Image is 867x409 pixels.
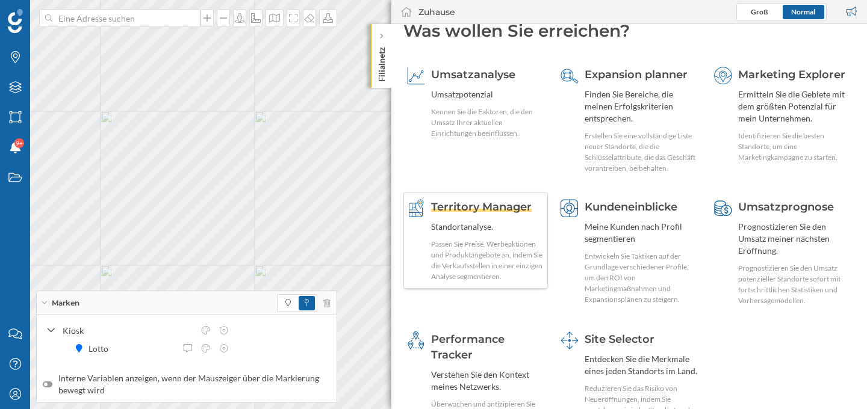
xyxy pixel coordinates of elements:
[738,263,851,306] div: Prognostizieren Sie den Umsatz potenzieller Standorte sofort mit fortschrittlichen Statistiken un...
[585,200,677,214] span: Kundeneinblicke
[407,331,425,349] img: monitoring-360.svg
[431,200,532,214] span: Territory Manager
[431,239,544,282] div: Passen Sie Preise, Werbeaktionen und Produktangebote an, indem Sie die Verkaufsstellen in einer e...
[585,68,688,81] span: Expansion planner
[418,6,455,18] div: Zuhause
[431,88,544,100] div: Umsatzpotenzial
[585,88,698,125] div: Finden Sie Bereiche, die meinen Erfolgskriterien entsprechen.
[403,19,855,42] div: Was wollen Sie erreichen?
[585,353,698,377] div: Entdecken Sie die Merkmale eines jeden Standorts im Land.
[585,221,698,245] div: Meine Kunden nach Profil segmentieren
[431,369,544,393] div: Verstehen Sie den Kontext meines Netzwerks.
[89,342,114,355] div: Lotto
[52,298,79,309] span: Marken
[561,199,579,217] img: customer-intelligence.svg
[561,331,579,349] img: dashboards-manager.svg
[738,131,851,163] div: Identifizieren Sie die besten Standorte, um eine Marketingkampagne zu starten.
[376,42,388,82] p: Filialnetz
[63,324,194,337] div: Kiosk
[16,137,23,149] span: 9+
[8,9,23,33] img: Geoblink Logo
[431,333,505,361] span: Performance Tracker
[585,131,698,174] div: Erstellen Sie eine vollständige Liste neuer Standorte, die die Schlüsselattribute, die das Geschä...
[561,67,579,85] img: search-areas.svg
[751,7,768,16] span: Groß
[738,88,851,125] div: Ermitteln Sie die Gebiete mit dem größten Potenzial für mein Unternehmen.
[431,106,544,139] div: Kennen Sie die Faktoren, die den Umsatz Ihrer aktuellen Einrichtungen beeinflussen.
[25,8,69,19] span: Support
[407,199,425,217] img: territory-manager--hover.svg
[585,251,698,305] div: Entwickeln Sie Taktiken auf der Grundlage verschiedener Profile, um den ROI von Marketingmaßnahme...
[43,372,331,396] label: Interne Variablen anzeigen, wenn der Mauszeiger über die Markierung bewegt wird
[714,199,732,217] img: sales-forecast.svg
[738,68,845,81] span: Marketing Explorer
[431,68,515,81] span: Umsatzanalyse
[407,67,425,85] img: sales-explainer.svg
[714,67,732,85] img: explorer.svg
[585,333,654,346] span: Site Selector
[738,200,834,214] span: Umsatzprognose
[738,221,851,257] div: Prognostizieren Sie den Umsatz meiner nächsten Eröffnung.
[791,7,815,16] span: Normal
[431,221,544,233] div: Standortanalyse.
